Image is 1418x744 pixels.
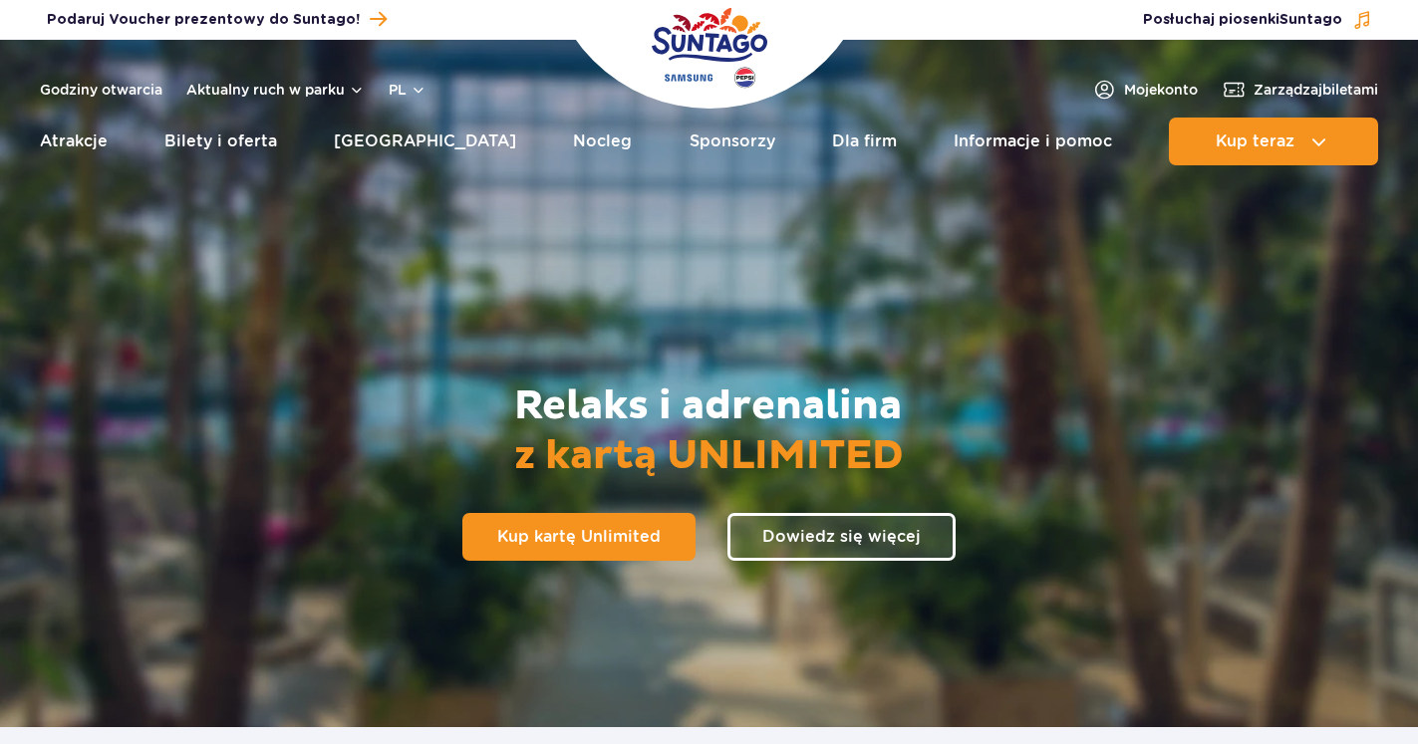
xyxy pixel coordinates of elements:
span: Posłuchaj piosenki [1143,10,1342,30]
a: Atrakcje [40,118,108,165]
span: Suntago [1279,13,1342,27]
a: Sponsorzy [690,118,775,165]
a: [GEOGRAPHIC_DATA] [334,118,516,165]
button: Kup teraz [1169,118,1378,165]
button: pl [389,80,426,100]
a: Dowiedz się więcej [727,513,956,561]
h2: Relaks i adrenalina [514,381,904,481]
span: Kup kartę Unlimited [497,529,661,545]
a: Kup kartę Unlimited [462,513,696,561]
span: Dowiedz się więcej [762,529,921,545]
button: Aktualny ruch w parku [186,82,365,98]
button: Posłuchaj piosenkiSuntago [1143,10,1372,30]
a: Informacje i pomoc [954,118,1112,165]
span: Zarządzaj biletami [1254,80,1378,100]
span: Kup teraz [1216,132,1294,150]
a: Dla firm [832,118,897,165]
a: Zarządzajbiletami [1222,78,1378,102]
a: Godziny otwarcia [40,80,162,100]
a: Nocleg [573,118,632,165]
span: Moje konto [1124,80,1198,100]
a: Mojekonto [1092,78,1198,102]
a: Podaruj Voucher prezentowy do Suntago! [47,6,387,33]
span: z kartą UNLIMITED [514,431,904,481]
span: Podaruj Voucher prezentowy do Suntago! [47,10,360,30]
a: Bilety i oferta [164,118,277,165]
